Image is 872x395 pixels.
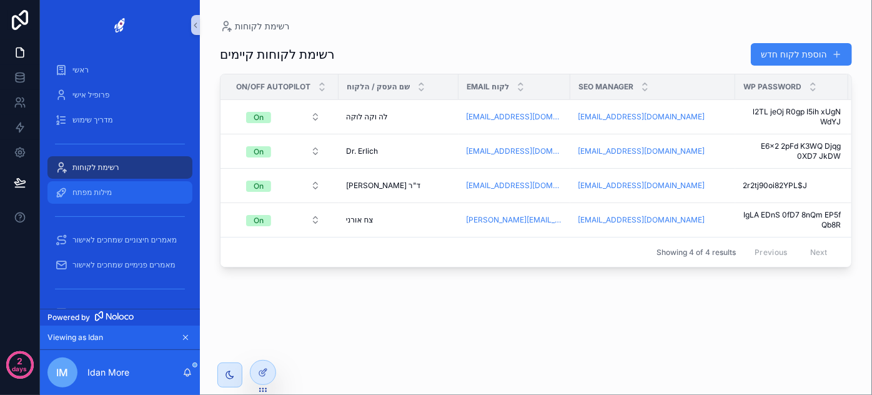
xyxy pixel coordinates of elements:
span: לה וקה לוקה [346,112,388,122]
a: מאמרים חיצוניים שמחכים לאישור [47,229,192,251]
a: [EMAIL_ADDRESS][DOMAIN_NAME] [466,181,563,191]
span: SEO Manager [578,82,633,92]
a: Select Button [235,139,331,163]
a: ראשי [47,59,192,81]
span: Email לקוח [467,82,509,92]
a: מאמרים פנימיים שפורסמו [47,301,192,324]
a: ד"ר [PERSON_NAME] [346,181,451,191]
a: Select Button [235,208,331,232]
span: Dr. Erlich [346,146,378,156]
div: scrollable content [40,50,200,309]
p: Idan More [87,366,129,379]
a: l2TL jeOj R0gp I5ih xUgN WdYJ [743,107,841,127]
div: On [254,181,264,192]
a: [EMAIL_ADDRESS][DOMAIN_NAME] [578,112,728,122]
a: [EMAIL_ADDRESS][DOMAIN_NAME] [466,112,563,122]
a: [EMAIL_ADDRESS][DOMAIN_NAME] [578,146,728,156]
h1: רשימת לקוחות קיימים [220,46,335,63]
span: רשימת לקוחות [72,162,119,172]
a: Dr. Erlich [346,146,451,156]
span: ד"ר [PERSON_NAME] [346,181,420,191]
a: מדריך שימוש [47,109,192,131]
span: מדריך שימוש [72,115,113,125]
a: 2r2tj90oi82YPL$J [743,181,841,191]
p: 2 [17,355,22,367]
span: ראשי [72,65,89,75]
a: צח אורני [346,215,451,225]
a: [EMAIL_ADDRESS][DOMAIN_NAME] [466,146,563,156]
a: [EMAIL_ADDRESS][DOMAIN_NAME] [578,146,705,156]
div: On [254,215,264,226]
a: לה וקה לוקה [346,112,451,122]
a: מאמרים פנימיים שמחכים לאישור [47,254,192,276]
span: Wp password [743,82,801,92]
a: פרופיל אישי [47,84,192,106]
button: הוספת לקוח חדש [751,43,852,66]
span: IM [57,365,69,380]
span: Powered by [47,312,90,322]
a: [EMAIL_ADDRESS][DOMAIN_NAME] [578,215,705,225]
button: Select Button [236,106,330,128]
a: [EMAIL_ADDRESS][DOMAIN_NAME] [578,215,728,225]
span: מאמרים פנימיים שפורסמו [72,307,153,317]
span: שם העסק / הלקוח [347,82,410,92]
span: מאמרים חיצוניים שמחכים לאישור [72,235,177,245]
a: [EMAIL_ADDRESS][DOMAIN_NAME] [578,112,705,122]
button: Select Button [236,209,330,231]
span: Showing 4 of 4 results [656,247,736,257]
a: [EMAIL_ADDRESS][DOMAIN_NAME] [578,181,705,191]
span: רשימת לקוחות [235,20,290,32]
div: On [254,146,264,157]
a: רשימת לקוחות [220,20,290,32]
button: Select Button [236,174,330,197]
a: Powered by [40,309,200,326]
a: [PERSON_NAME][EMAIL_ADDRESS][DOMAIN_NAME][PERSON_NAME] [466,215,563,225]
span: מאמרים פנימיים שמחכים לאישור [72,260,176,270]
a: Select Button [235,174,331,197]
a: [EMAIL_ADDRESS][DOMAIN_NAME] [578,181,728,191]
span: מילות מפתח [72,187,112,197]
span: פרופיל אישי [72,90,109,100]
button: Select Button [236,140,330,162]
a: E6x2 2pFd K3WQ Djqg 0XD7 JkDW [743,141,841,161]
a: Select Button [235,105,331,129]
span: 2r2tj90oi82YPL$J [743,181,807,191]
a: מילות מפתח [47,181,192,204]
span: On/Off Autopilot [236,82,310,92]
span: Viewing as Idan [47,332,103,342]
div: On [254,112,264,123]
p: days [12,360,27,377]
a: רשימת לקוחות [47,156,192,179]
img: App logo [108,15,132,35]
a: IgLA EDnS 0fD7 8nQm EP5f Qb8R [743,210,841,230]
span: צח אורני [346,215,374,225]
